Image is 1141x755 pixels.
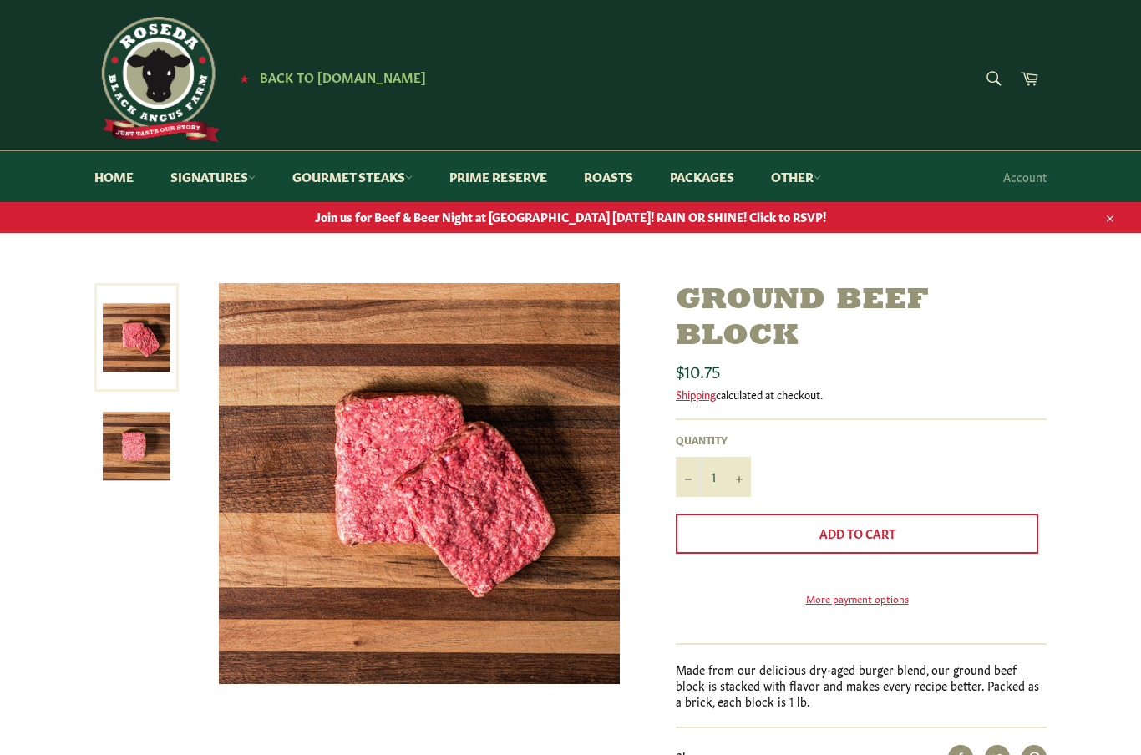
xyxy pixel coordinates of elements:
a: Roasts [567,151,650,202]
a: More payment options [676,591,1038,606]
button: Reduce item quantity by one [676,457,701,497]
div: calculated at checkout. [676,387,1047,402]
span: ★ [240,71,249,84]
a: Shipping [676,386,716,402]
button: Add to Cart [676,514,1038,554]
a: ★ Back to [DOMAIN_NAME] [231,71,426,84]
img: Roseda Beef [94,17,220,142]
a: Account [995,152,1055,201]
h1: Ground Beef Block [676,283,1047,355]
a: Packages [653,151,751,202]
img: Ground Beef Block [103,413,170,480]
img: Ground Beef Block [219,283,620,684]
span: $10.75 [676,358,720,382]
a: Prime Reserve [433,151,564,202]
a: Signatures [154,151,272,202]
button: Increase item quantity by one [726,457,751,497]
span: Back to [DOMAIN_NAME] [260,68,426,85]
span: Add to Cart [819,524,895,541]
a: Other [754,151,838,202]
a: Gourmet Steaks [276,151,429,202]
p: Made from our delicious dry-aged burger blend, our ground beef block is stacked with flavor and m... [676,661,1047,710]
label: Quantity [676,433,751,447]
a: Home [78,151,150,202]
